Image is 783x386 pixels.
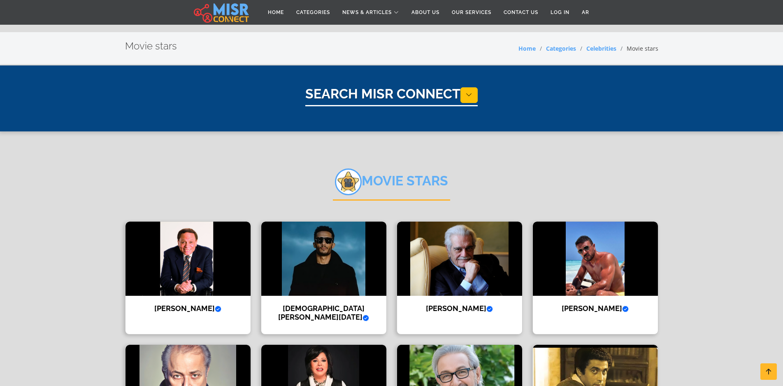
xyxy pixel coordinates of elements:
[392,221,527,335] a: Omar EL Sharif [PERSON_NAME]
[262,5,290,20] a: Home
[403,304,516,313] h4: [PERSON_NAME]
[586,44,616,52] a: Celebrities
[533,222,658,296] img: Ahmed Al Awadi
[333,168,450,201] h2: Movie stars
[405,5,446,20] a: About Us
[486,306,493,312] svg: Verified account
[616,44,658,53] li: Movie stars
[125,222,251,296] img: Adel Emam
[544,5,576,20] a: Log in
[335,168,362,195] img: Ve8oH5PnbAm0n2OkPCqM.png
[342,9,392,16] span: News & Articles
[362,315,369,321] svg: Verified account
[546,44,576,52] a: Categories
[194,2,249,23] img: main.misr_connect
[576,5,595,20] a: AR
[305,86,478,106] h1: Search Misr Connect
[497,5,544,20] a: Contact Us
[518,44,536,52] a: Home
[622,306,629,312] svg: Verified account
[125,40,177,52] h2: Movie stars
[539,304,652,313] h4: [PERSON_NAME]
[290,5,336,20] a: Categories
[261,222,386,296] img: Mohamed Ramadan
[336,5,405,20] a: News & Articles
[215,306,221,312] svg: Verified account
[256,221,392,335] a: Mohamed Ramadan [DEMOGRAPHIC_DATA][PERSON_NAME][DATE]
[120,221,256,335] a: Adel Emam [PERSON_NAME]
[446,5,497,20] a: Our Services
[397,222,522,296] img: Omar EL Sharif
[527,221,663,335] a: Ahmed Al Awadi [PERSON_NAME]
[267,304,380,322] h4: [DEMOGRAPHIC_DATA][PERSON_NAME][DATE]
[132,304,244,313] h4: [PERSON_NAME]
